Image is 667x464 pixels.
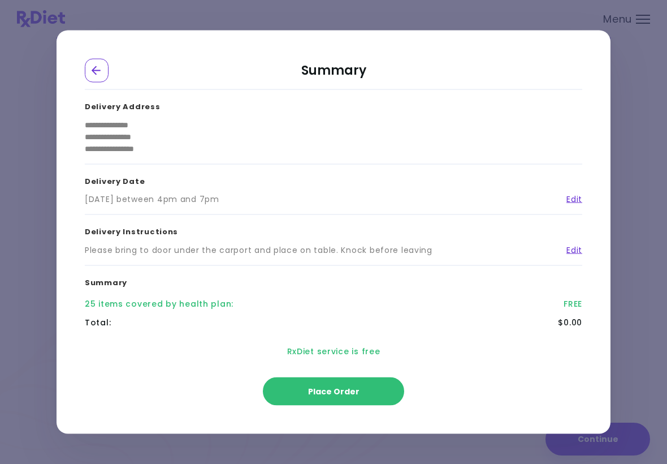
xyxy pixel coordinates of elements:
div: RxDiet service is free [85,332,582,371]
div: $0.00 [558,317,582,329]
h3: Delivery Instructions [85,215,582,244]
h3: Summary [85,265,582,295]
a: Edit [558,194,582,205]
button: Place Order [263,377,404,406]
span: Place Order [308,386,360,397]
div: 25 items covered by health plan : [85,298,233,310]
div: [DATE] between 4pm and 7pm [85,194,219,205]
h3: Delivery Date [85,164,582,194]
a: Edit [558,244,582,256]
div: Go Back [85,59,109,83]
div: FREE [564,298,582,310]
h3: Delivery Address [85,90,582,119]
h2: Summary [85,59,582,90]
div: Please bring to door under the carport and place on table. Knock before leaving [85,244,432,256]
div: Total : [85,317,111,329]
